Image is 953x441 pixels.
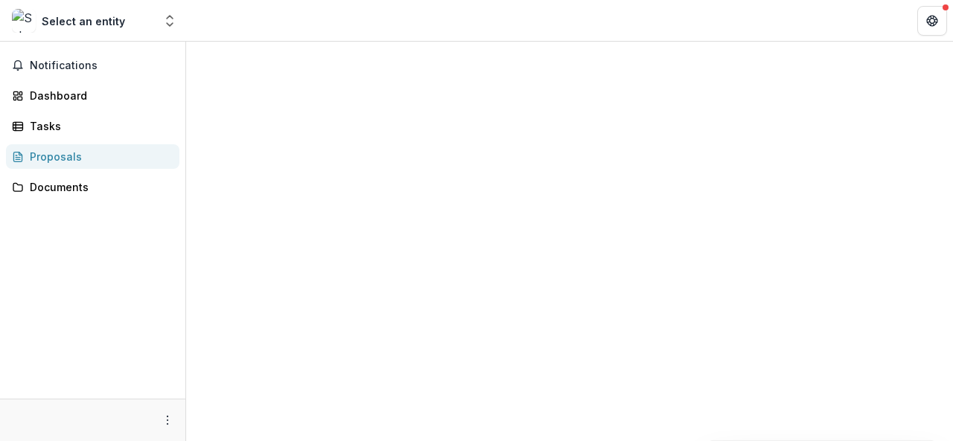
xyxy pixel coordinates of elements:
[30,149,168,164] div: Proposals
[42,13,125,29] div: Select an entity
[30,88,168,103] div: Dashboard
[12,9,36,33] img: Select an entity
[159,6,180,36] button: Open entity switcher
[30,179,168,195] div: Documents
[6,144,179,169] a: Proposals
[30,118,168,134] div: Tasks
[159,411,176,429] button: More
[6,114,179,138] a: Tasks
[30,59,173,72] span: Notifications
[6,54,179,77] button: Notifications
[6,83,179,108] a: Dashboard
[6,175,179,199] a: Documents
[917,6,947,36] button: Get Help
